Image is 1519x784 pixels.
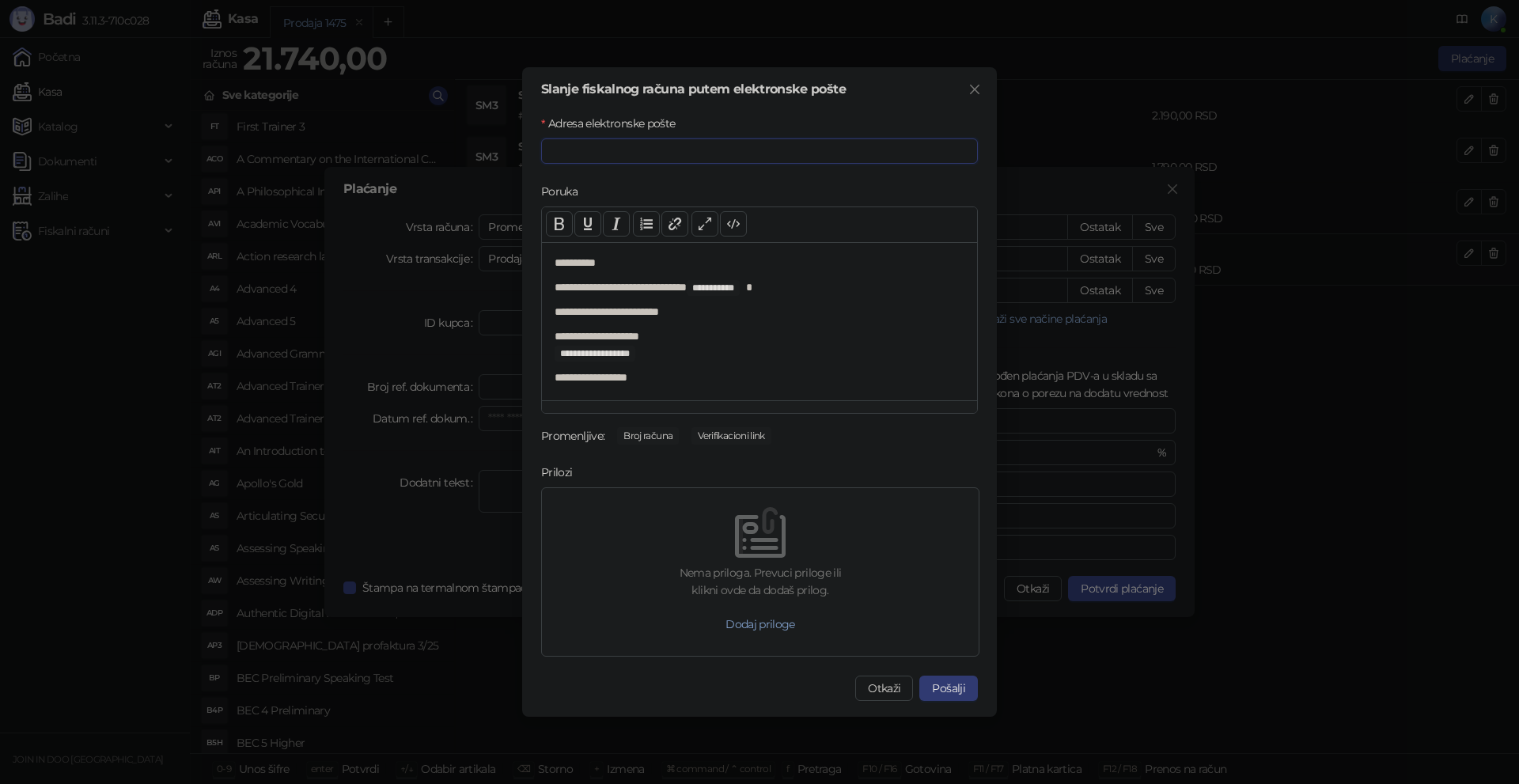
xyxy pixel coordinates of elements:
span: Broj računa [617,427,679,445]
input: Adresa elektronske pošte [541,138,978,164]
div: Slanje fiskalnog računa putem elektronske pošte [541,83,978,96]
label: Poruka [541,183,588,200]
span: Zatvori [962,83,987,96]
label: Adresa elektronske pošte [541,115,685,132]
button: Full screen [691,211,718,237]
button: Underline [574,211,601,237]
button: Pošalji [919,676,978,701]
button: List [633,211,660,237]
button: Close [962,77,987,102]
button: Link [661,211,688,237]
span: Verifikacioni link [691,427,771,445]
button: Dodaj priloge [713,612,808,637]
div: Nema priloga. Prevuci priloge ili klikni ovde da dodaš prilog. [548,564,972,599]
span: close [968,83,981,96]
img: empty [735,507,786,558]
label: Prilozi [541,464,582,481]
button: Italic [603,211,630,237]
span: emptyNema priloga. Prevuci priloge iliklikni ovde da dodaš prilog.Dodaj priloge [548,494,972,650]
button: Code view [720,211,747,237]
div: Promenljive: [541,427,604,445]
button: Otkaži [855,676,913,701]
button: Bold [546,211,573,237]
